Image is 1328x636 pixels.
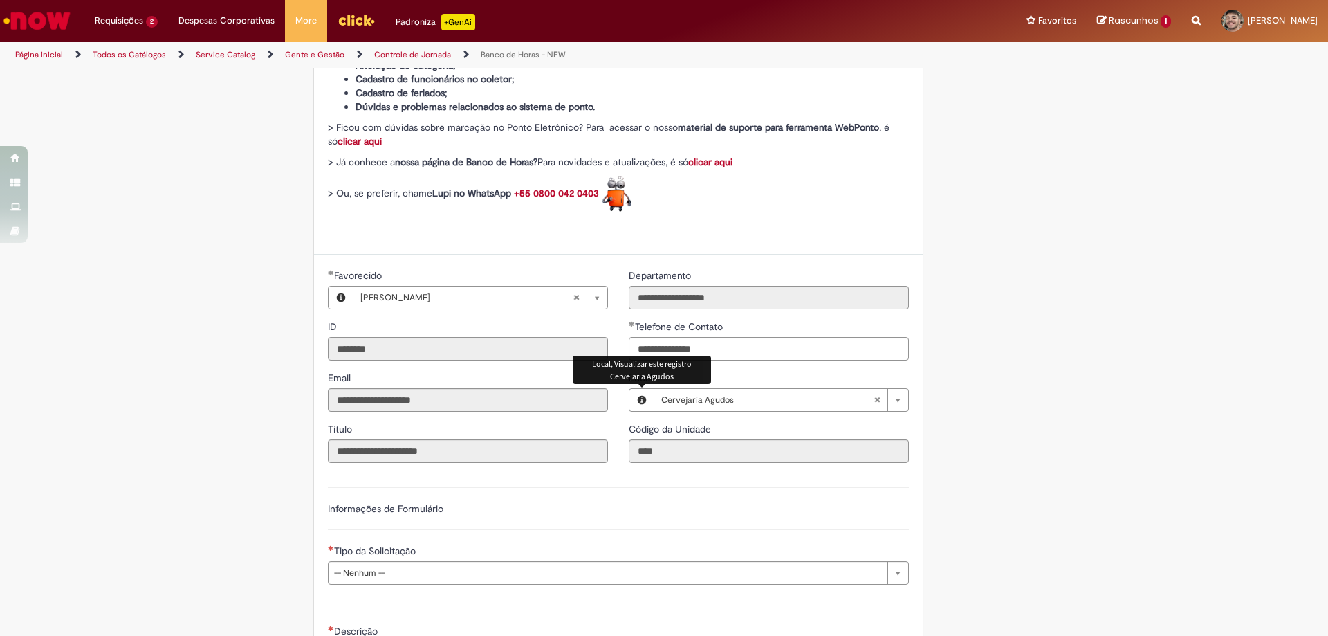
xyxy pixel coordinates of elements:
a: Página inicial [15,49,63,60]
a: +55 0800 042 0403 [514,187,599,199]
strong: Lupi no WhatsApp [432,187,511,199]
a: Gente e Gestão [285,49,344,60]
a: clicar aqui [688,156,732,168]
span: Obrigatório Preenchido [629,321,635,327]
span: Rascunhos [1109,14,1159,27]
button: Local, Visualizar este registro Cervejaria Agudos [629,389,654,411]
input: Email [328,388,608,412]
span: Somente leitura - Departamento [629,269,694,282]
a: Banco de Horas - NEW [481,49,566,60]
p: > Ficou com dúvidas sobre marcação no Ponto Eletrônico? Para acessar o nosso , é só [328,120,909,148]
label: Somente leitura - Título [328,422,355,436]
input: Departamento [629,286,909,309]
a: Service Catalog [196,49,255,60]
span: Obrigatório Preenchido [328,270,334,275]
span: Telefone de Contato [635,320,726,333]
span: Favoritos [1038,14,1076,28]
span: Despesas Corporativas [178,14,275,28]
span: 1 [1161,15,1171,28]
p: > Ou, se preferir, chame [328,176,909,212]
div: Padroniza [396,14,475,30]
a: Todos os Catálogos [93,49,166,60]
strong: material de suporte para ferramenta WebPonto [678,121,879,134]
p: +GenAi [441,14,475,30]
button: Favorecido, Visualizar este registro Lucas Guilhoto Silva [329,287,353,309]
label: Somente leitura - Código da Unidade [629,422,714,436]
span: [PERSON_NAME] [1248,15,1318,26]
abbr: Limpar campo Local [867,389,887,411]
span: Somente leitura - Código da Unidade [629,423,714,435]
span: Necessários - Favorecido [334,269,385,282]
abbr: Limpar campo Favorecido [566,287,587,309]
a: clicar aqui [338,135,382,147]
input: ID [328,337,608,361]
input: Código da Unidade [629,439,909,463]
span: Somente leitura - Título [328,423,355,435]
a: [PERSON_NAME]Limpar campo Favorecido [353,287,607,309]
span: Necessários [328,545,334,551]
a: Rascunhos [1097,15,1171,28]
input: Título [328,439,608,463]
span: [PERSON_NAME] [360,287,573,309]
a: Cervejaria AgudosLimpar campo Local [654,389,908,411]
label: Informações de Formulário [328,502,443,515]
img: click_logo_yellow_360x200.png [338,10,375,30]
span: -- Nenhum -- [334,562,880,584]
strong: nossa página de Banco de Horas? [395,156,537,168]
span: Tipo da Solicitação [334,545,418,557]
input: Telefone de Contato [629,337,909,361]
span: Necessários [328,626,334,631]
strong: Cadastro de feriados; [356,87,448,99]
label: Somente leitura - Departamento [629,269,694,282]
ul: Trilhas de página [10,42,875,68]
span: More [295,14,317,28]
span: Requisições [95,14,143,28]
span: Cervejaria Agudos [661,389,874,411]
span: Somente leitura - Email [328,372,353,384]
label: Somente leitura - Email [328,371,353,385]
img: ServiceNow [1,7,73,35]
strong: Dúvidas e problemas relacionados ao sistema de ponto. [356,100,595,113]
span: 2 [146,16,158,28]
a: Controle de Jornada [374,49,451,60]
div: Local, Visualizar este registro Cervejaria Agudos [573,356,711,383]
strong: Cadastro de funcionários no coletor; [356,73,515,85]
p: > Já conhece a Para novidades e atualizações, é só [328,155,909,169]
label: Somente leitura - ID [328,320,340,334]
